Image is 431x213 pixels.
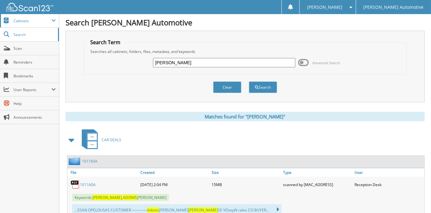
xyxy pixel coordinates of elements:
a: File [67,168,139,177]
span: Reminders [13,60,56,65]
div: scanned by [MAC_ADDRESS] [281,178,353,191]
a: 101160A [80,182,96,187]
a: Created [139,168,210,177]
div: Matches found for "[PERSON_NAME]" [66,112,425,121]
span: Keywords: , [PERSON_NAME] [72,194,169,201]
h1: Search [PERSON_NAME] Automotive [66,17,425,28]
span: Cabinets [13,18,51,23]
a: 101160A [82,158,97,164]
span: [PERSON_NAME] Automotive [363,5,423,9]
legend: Search Term [87,39,124,46]
button: Clear [213,81,241,93]
div: Searches all cabinets, folders, files, metadata, and keywords [87,49,403,54]
span: User Reports [13,87,51,92]
div: [DATE] 2:04 PM [139,178,210,191]
span: [PERSON_NAME] [188,207,218,213]
span: [PERSON_NAME] [92,195,122,200]
span: [PERSON_NAME] [307,5,342,9]
div: 15MB [210,178,282,191]
span: Help [13,101,56,106]
span: Announcements [13,115,56,120]
button: Search [249,81,277,93]
img: scan123-logo-white.svg [6,3,53,11]
span: ADONIS [123,195,137,200]
a: Type [281,168,353,177]
a: User [353,168,424,177]
img: folder2.png [69,157,82,165]
span: Search [13,32,55,37]
span: Adonis [147,207,159,213]
iframe: Chat Widget [400,183,431,213]
span: CAR DEALS [102,137,121,143]
span: Scan [13,46,56,51]
span: Bookmarks [13,73,56,79]
div: Reception Desk [353,178,424,191]
img: PDF.png [71,180,80,189]
a: CAR DEALS [78,127,121,152]
span: Advanced Search [313,60,340,65]
a: Size [210,168,282,177]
